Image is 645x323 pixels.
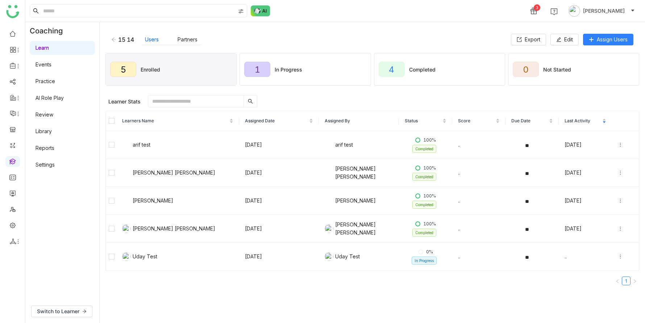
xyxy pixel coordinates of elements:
[423,193,436,199] span: 100%
[569,5,580,17] img: avatar
[458,118,494,124] span: Score
[622,277,630,285] a: 1
[423,137,436,143] span: 100%
[319,111,399,131] th: Assigned By
[110,62,136,77] div: 5
[412,145,436,153] nz-tag: Completed
[559,131,612,159] td: [DATE]
[325,196,393,205] div: [PERSON_NAME]
[118,36,134,43] div: 15 14
[36,45,49,51] a: Learn
[511,34,546,45] button: Export
[145,36,159,42] a: Users
[412,229,436,237] nz-tag: Completed
[452,187,505,215] td: ..
[238,8,244,14] img: search-type.svg
[325,252,393,261] div: Uday Test
[141,66,160,73] div: Enrolled
[239,187,319,215] td: [DATE]
[108,98,141,105] div: Learner Stats
[36,78,55,84] a: Practice
[6,5,19,18] img: logo
[405,118,441,124] span: Status
[178,36,197,42] a: Partners
[36,145,54,151] a: Reports
[36,128,52,134] a: Library
[122,224,131,233] img: 684a9b57de261c4b36a3d29f
[122,140,233,149] div: arif test
[325,140,333,149] img: 684abccfde261c4b36a4c026
[275,66,302,73] div: In Progress
[597,36,628,44] span: Assign Users
[513,62,539,77] div: 0
[412,257,437,265] nz-tag: In Progress
[122,118,228,124] span: Learners Name
[122,168,131,177] img: 684a959c82a3912df7c0cd23
[412,173,436,181] nz-tag: Completed
[325,165,393,181] div: [PERSON_NAME] [PERSON_NAME]
[452,215,505,243] td: ..
[122,168,233,177] div: [PERSON_NAME] [PERSON_NAME]
[550,34,579,45] button: Edit
[379,62,405,77] div: 4
[452,159,505,187] td: ..
[31,306,92,317] button: Switch to Learner
[543,66,571,73] div: Not Started
[325,196,333,205] img: 684a9aedde261c4b36a3ced9
[511,118,548,124] span: Due Date
[239,215,319,243] td: [DATE]
[423,165,436,171] span: 100%
[426,249,433,255] span: 0%
[325,224,333,233] img: 684a9b57de261c4b36a3d29f
[559,159,612,187] td: [DATE]
[122,224,233,233] div: [PERSON_NAME] [PERSON_NAME]
[452,131,505,159] td: ..
[613,277,622,285] button: Previous Page
[239,159,319,187] td: [DATE]
[412,201,436,209] nz-tag: Completed
[122,252,131,261] img: 6851153c512bef77ea245893
[559,187,612,215] td: [DATE]
[423,221,436,227] span: 100%
[559,215,612,243] td: [DATE]
[325,252,333,261] img: 6851153c512bef77ea245893
[325,221,393,237] div: [PERSON_NAME] [PERSON_NAME]
[631,277,639,285] button: Next Page
[534,4,540,11] div: 3
[550,8,558,15] img: help.svg
[36,61,51,68] a: Events
[525,36,540,44] span: Export
[567,5,636,17] button: [PERSON_NAME]
[239,131,319,159] td: [DATE]
[36,111,53,118] a: Review
[409,66,436,73] div: Completed
[583,7,625,15] span: [PERSON_NAME]
[36,95,64,101] a: AI Role Play
[122,140,131,149] img: 684abccfde261c4b36a4c026
[622,277,631,285] li: 1
[583,34,633,45] button: Assign Users
[239,243,319,271] td: [DATE]
[37,307,79,315] span: Switch to Learner
[559,243,612,271] td: ..
[325,140,393,149] div: arif test
[564,36,573,44] span: Edit
[36,161,55,168] a: Settings
[122,196,131,205] img: 684a9aedde261c4b36a3ced9
[251,5,270,16] img: ask-buddy-normal.svg
[122,252,233,261] div: Uday Test
[244,62,270,77] div: 1
[245,118,308,124] span: Assigned Date
[565,118,601,124] span: Last Activity
[25,22,74,40] div: Coaching
[122,196,233,205] div: [PERSON_NAME]
[452,243,505,271] td: ..
[325,168,333,177] img: 684a959c82a3912df7c0cd23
